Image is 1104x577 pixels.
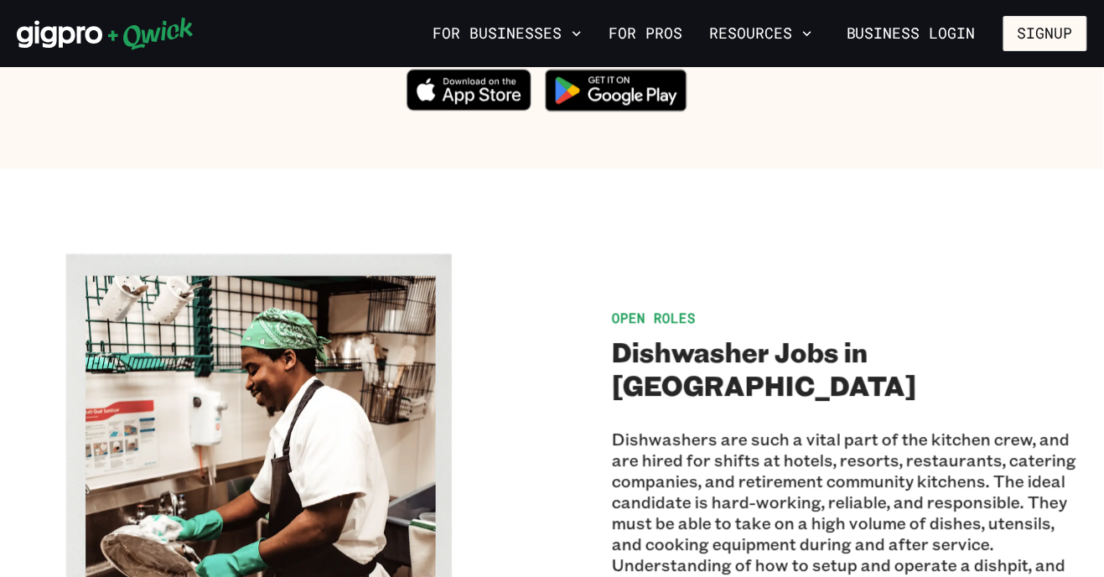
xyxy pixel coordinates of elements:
a: For Pros [602,19,689,48]
button: Resources [702,19,819,48]
img: Get it on Google Play [535,59,697,122]
span: Open Roles [613,309,697,326]
h2: Dishwasher Jobs in [GEOGRAPHIC_DATA] [613,335,1088,402]
a: Download on the App Store [407,96,532,114]
button: Signup [1003,16,1087,51]
button: For Businesses [426,19,588,48]
a: Business Login [832,16,990,51]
